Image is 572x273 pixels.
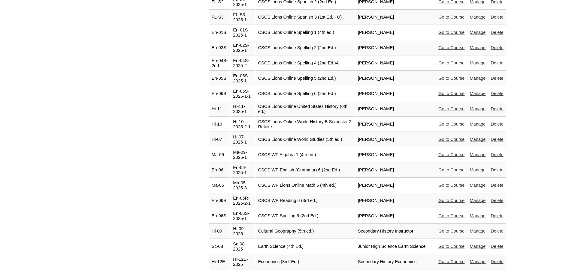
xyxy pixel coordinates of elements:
a: Manage [470,198,486,203]
a: Delete [491,76,503,81]
td: CSCS WP Algebra 1 (4th ed.) [256,147,355,162]
td: CSCS Lions Online Spelling 1 (4th ed.) [256,25,355,40]
a: Delete [491,15,503,19]
a: Manage [470,91,486,96]
a: Delete [491,91,503,96]
td: CSCS Lions Online Spelling 6 (2nd Ed.) [256,86,355,101]
td: En-01S-2025-1 [231,25,255,40]
a: Manage [470,137,486,142]
a: Go to Course [438,30,465,35]
td: Hi-10 [209,117,231,132]
td: [PERSON_NAME] [356,163,436,178]
a: Delete [491,61,503,65]
td: CSCS Lions Online United States History (6th ed.) [256,102,355,117]
td: CSCS WP Reading 6 (3rd ed.) [256,193,355,208]
td: En-05S [209,71,231,86]
td: [PERSON_NAME] [356,147,436,162]
a: Manage [470,152,486,157]
a: Manage [470,45,486,50]
a: Go to Course [438,61,465,65]
td: En-06R [209,193,231,208]
a: Manage [470,61,486,65]
a: Delete [491,122,503,126]
td: CSCS Lions Online Spelling 5 (2nd Ed.) [256,71,355,86]
td: En-06-2025-1 [231,163,255,178]
td: Hi-07-2025-1 [231,132,255,147]
td: [PERSON_NAME] [356,40,436,55]
a: Delete [491,106,503,111]
a: Go to Course [438,229,465,233]
td: Hi-12E-2025 [231,254,255,269]
td: En-02S-2025-1 [231,40,255,55]
a: Delete [491,229,503,233]
a: Manage [470,259,486,264]
a: Go to Course [438,122,465,126]
td: [PERSON_NAME] [356,117,436,132]
a: Manage [470,106,486,111]
td: Secondary History Instructor [356,224,436,239]
a: Manage [470,229,486,233]
td: [PERSON_NAME] [356,193,436,208]
td: CSCS Lions Online World Studies (5th ed.) [256,132,355,147]
a: Go to Course [438,15,465,19]
a: Manage [470,15,486,19]
a: Delete [491,137,503,142]
a: Go to Course [438,198,465,203]
td: En-01S [209,25,231,40]
td: En-06R-2025-2-1 [231,193,255,208]
a: Delete [491,30,503,35]
td: [PERSON_NAME] [356,102,436,117]
a: Delete [491,152,503,157]
td: Hi-11-2025-1 [231,102,255,117]
td: [PERSON_NAME] [356,86,436,101]
a: Go to Course [438,244,465,249]
td: CSCS WP Spelling 6 (2nd Ed.) [256,209,355,224]
td: Hi-09-2025 [231,224,255,239]
a: Go to Course [438,106,465,111]
td: Hi-07 [209,132,231,147]
a: Manage [470,30,486,35]
td: [PERSON_NAME] [356,10,436,25]
td: CSCS Lions Online Spelling 2 (2nd Ed.) [256,40,355,55]
a: Delete [491,259,503,264]
td: CSCS Lions Online Spelling 4 (2nd Ed.)A [256,56,355,71]
td: [PERSON_NAME] [356,25,436,40]
a: Manage [470,183,486,188]
a: Go to Course [438,45,465,50]
a: Delete [491,183,503,188]
td: [PERSON_NAME] [356,132,436,147]
td: Ma-09 [209,147,231,162]
td: Sc-08-2025 [231,239,255,254]
td: CSCS Lions Online Spanish 3 (1st Ed. - U) [256,10,355,25]
td: En-05S-2025-1 [231,71,255,86]
td: Ma-05-2025-3 [231,178,255,193]
td: [PERSON_NAME] [356,209,436,224]
a: Go to Course [438,213,465,218]
td: [PERSON_NAME] [356,56,436,71]
a: Manage [470,168,486,172]
a: Delete [491,168,503,172]
td: CSCS Lions Online World History B Semester 2 Retake [256,117,355,132]
a: Go to Course [438,259,465,264]
td: Sc-08 [209,239,231,254]
a: Go to Course [438,76,465,81]
td: Secondary History Economics [356,254,436,269]
td: Junior High Science Earth Science [356,239,436,254]
a: Delete [491,198,503,203]
td: En-04S-2025-2 [231,56,255,71]
a: Go to Course [438,137,465,142]
td: [PERSON_NAME] [356,178,436,193]
td: Economics (3rd. Ed.) [256,254,355,269]
td: Ma-09-2025-1 [231,147,255,162]
td: Hi-10-2025-2-1 [231,117,255,132]
td: Ma-05 [209,178,231,193]
a: Delete [491,244,503,249]
td: Earth Science (4th Ed.) [256,239,355,254]
td: Hi-11 [209,102,231,117]
td: Hi-09 [209,224,231,239]
a: Manage [470,244,486,249]
td: FL-S3-2025-1 [231,10,255,25]
td: Cultural Geography (5th ed.) [256,224,355,239]
td: En-06S-2025-1-1 [231,86,255,101]
a: Delete [491,45,503,50]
